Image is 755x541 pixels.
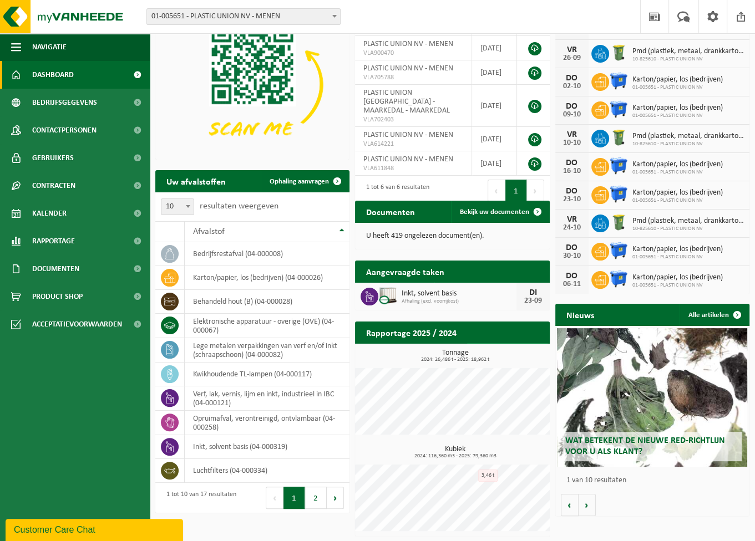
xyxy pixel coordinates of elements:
[561,102,583,111] div: DO
[261,170,348,192] a: Ophaling aanvragen
[522,288,544,297] div: DI
[632,226,744,232] span: 10-825610 - PLASTIC UNION NV
[561,111,583,119] div: 09-10
[522,297,544,305] div: 23-09
[555,304,605,325] h2: Nieuws
[609,185,628,203] img: WB-1100-HPE-BE-01
[185,459,349,483] td: luchtfilters (04-000334)
[472,36,517,60] td: [DATE]
[363,40,453,48] span: PLASTIC UNION NV - MENEN
[161,199,194,215] span: 10
[402,289,516,298] span: Inkt, solvent basis
[609,128,628,147] img: WB-0240-HPE-GN-50
[363,73,463,82] span: VLA705788
[505,180,527,202] button: 1
[366,232,538,240] p: U heeft 419 ongelezen document(en).
[32,310,122,338] span: Acceptatievoorwaarden
[363,49,463,58] span: VLA900470
[361,349,549,363] h3: Tonnage
[632,197,723,204] span: 01-005651 - PLASTIC UNION NV
[378,286,397,305] img: PB-IC-CU
[561,215,583,224] div: VR
[363,140,463,149] span: VLA614221
[32,200,67,227] span: Kalender
[632,132,744,141] span: Pmd (plastiek, metaal, drankkartons) (bedrijven)
[632,56,744,63] span: 10-825610 - PLASTIC UNION NV
[561,494,579,516] button: Vorige
[561,252,583,260] div: 30-10
[632,47,744,56] span: Pmd (plastiek, metaal, drankkartons) (bedrijven)
[609,72,628,90] img: WB-1100-HPE-BE-01
[355,321,468,343] h2: Rapportage 2025 / 2024
[609,100,628,119] img: WB-1100-HPE-BE-01
[32,61,74,89] span: Dashboard
[632,113,723,119] span: 01-005651 - PLASTIC UNION NV
[561,196,583,203] div: 23-10
[361,453,549,459] span: 2024: 116,360 m3 - 2025: 79,360 m3
[147,9,340,24] span: 01-005651 - PLASTIC UNION NV - MENEN
[327,487,344,509] button: Next
[185,290,349,314] td: behandeld hout (B) (04-000028)
[561,74,583,83] div: DO
[32,283,83,310] span: Product Shop
[363,155,453,164] span: PLASTIC UNION NV - MENEN
[561,272,583,280] div: DO
[632,245,723,254] span: Karton/papier, los (bedrijven)
[185,363,349,386] td: kwikhoudende TL-lampen (04-000117)
[32,89,97,116] span: Bedrijfsgegevens
[609,213,628,232] img: WB-0240-HPE-GN-50
[6,517,185,541] iframe: chat widget
[561,280,583,288] div: 06-11
[632,254,723,261] span: 01-005651 - PLASTIC UNION NV
[161,486,236,510] div: 1 tot 10 van 17 resultaten
[32,255,79,283] span: Documenten
[185,411,349,435] td: opruimafval, verontreinigd, ontvlambaar (04-000258)
[155,12,349,157] img: Download de VHEPlus App
[478,469,498,482] div: 3,46 t
[32,33,67,61] span: Navigatie
[561,167,583,175] div: 16-10
[561,130,583,139] div: VR
[451,201,549,223] a: Bekijk uw documenten
[32,116,97,144] span: Contactpersonen
[185,338,349,363] td: lege metalen verpakkingen van verf en/of inkt (schraapschoon) (04-000082)
[185,435,349,459] td: inkt, solvent basis (04-000319)
[488,180,505,202] button: Previous
[609,269,628,288] img: WB-1100-HPE-BE-01
[561,139,583,147] div: 10-10
[680,304,748,326] a: Alle artikelen
[402,298,516,305] span: Afhaling (excl. voorrijkost)
[472,60,517,85] td: [DATE]
[361,357,549,363] span: 2024: 26,486 t - 2025: 18,962 t
[467,343,549,365] a: Bekijk rapportage
[609,43,628,62] img: WB-0240-HPE-GN-50
[632,75,723,84] span: Karton/papier, los (bedrijven)
[566,477,744,484] p: 1 van 10 resultaten
[146,8,341,25] span: 01-005651 - PLASTIC UNION NV - MENEN
[355,201,426,222] h2: Documenten
[355,261,455,282] h2: Aangevraagde taken
[363,131,453,139] span: PLASTIC UNION NV - MENEN
[632,169,723,176] span: 01-005651 - PLASTIC UNION NV
[155,170,237,192] h2: Uw afvalstoffen
[472,151,517,176] td: [DATE]
[283,487,305,509] button: 1
[579,494,596,516] button: Volgende
[185,242,349,266] td: bedrijfsrestafval (04-000008)
[561,159,583,167] div: DO
[363,89,450,115] span: PLASTIC UNION [GEOGRAPHIC_DATA] - MAARKEDAL - MAARKEDAL
[363,164,463,173] span: VLA611848
[460,208,529,216] span: Bekijk uw documenten
[561,187,583,196] div: DO
[565,436,725,456] span: Wat betekent de nieuwe RED-richtlijn voor u als klant?
[361,178,429,203] div: 1 tot 6 van 6 resultaten
[32,144,74,172] span: Gebruikers
[361,446,549,459] h3: Kubiek
[185,314,349,338] td: elektronische apparatuur - overige (OVE) (04-000067)
[185,266,349,290] td: karton/papier, los (bedrijven) (04-000026)
[609,156,628,175] img: WB-1100-HPE-BE-01
[632,141,744,147] span: 10-825610 - PLASTIC UNION NV
[363,64,453,73] span: PLASTIC UNION NV - MENEN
